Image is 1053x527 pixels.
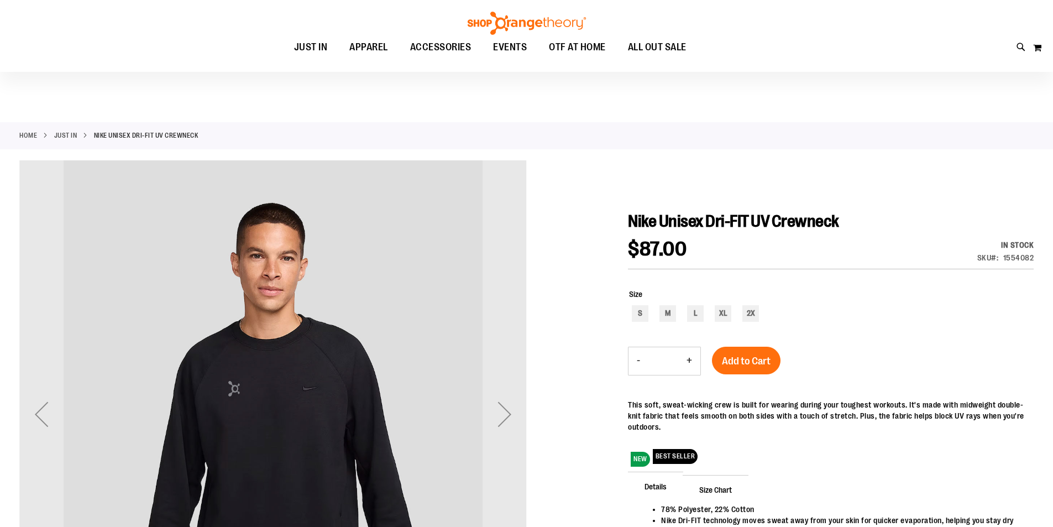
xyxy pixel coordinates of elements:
[659,305,676,322] div: M
[294,35,328,60] span: JUST IN
[94,131,198,140] strong: Nike Unisex Dri-FIT UV Crewneck
[683,475,748,504] span: Size Chart
[977,239,1034,251] div: In stock
[410,35,472,60] span: ACCESSORIES
[712,347,780,374] button: Add to Cart
[628,212,839,231] span: Nike Unisex Dri-FIT UV Crewneck
[715,305,731,322] div: XL
[628,399,1034,432] div: This soft, sweat-wicking crew is built for wearing during your toughest workouts. It's made with ...
[629,290,642,299] span: Size
[653,449,698,464] span: BEST SELLER
[661,504,1023,515] li: 78% Polyester, 22% Cotton
[628,238,687,260] span: $87.00
[742,305,759,322] div: 2X
[628,35,687,60] span: ALL OUT SALE
[54,131,77,140] a: JUST IN
[466,12,588,35] img: Shop Orangetheory
[628,347,648,375] button: Decrease product quantity
[678,347,700,375] button: Increase product quantity
[977,253,999,262] strong: SKU
[628,472,683,500] span: Details
[648,348,678,374] input: Product quantity
[349,35,388,60] span: APPAREL
[722,355,771,367] span: Add to Cart
[19,131,37,140] a: Home
[977,239,1034,251] div: Availability
[687,305,704,322] div: L
[631,452,650,467] span: NEW
[493,35,527,60] span: EVENTS
[549,35,606,60] span: OTF AT HOME
[1003,252,1034,263] div: 1554082
[632,305,648,322] div: S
